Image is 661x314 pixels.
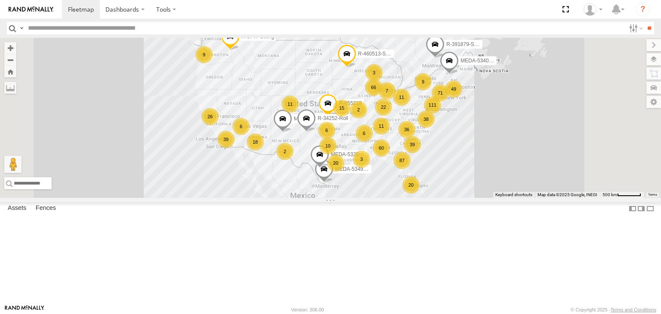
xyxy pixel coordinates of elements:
div: 38 [417,111,435,128]
div: 10 [319,137,337,154]
span: MEDA-535215-Roll [294,116,338,122]
div: 9 [414,73,432,90]
button: Keyboard shortcuts [495,192,532,198]
div: 39 [217,131,235,148]
div: 2 [350,101,367,118]
a: Terms (opens in new tab) [648,193,657,197]
label: Fences [31,203,60,215]
label: Map Settings [646,96,661,108]
span: MEDA-534010-Roll [460,58,505,64]
label: Search Filter Options [626,22,644,34]
label: Hide Summary Table [646,202,655,215]
div: © Copyright 2025 - [571,307,656,312]
div: 6 [318,122,335,139]
div: 39 [404,136,421,153]
div: 87 [393,152,411,169]
div: 15 [333,99,350,117]
span: Map data ©2025 Google, INEGI [537,192,597,197]
div: 66 [365,79,382,96]
label: Measure [4,82,16,94]
span: R-655219 [339,100,362,106]
div: 3 [353,151,370,168]
span: 500 km [602,192,617,197]
div: 11 [373,117,390,135]
label: Dock Summary Table to the Right [637,202,646,215]
div: 6 [355,125,373,142]
div: 3 [365,64,383,81]
a: Terms and Conditions [611,307,656,312]
span: MEDA-534904-Roll [335,166,380,172]
span: R-391879-Swing [446,41,485,47]
div: 6 [232,118,250,135]
div: Kali Visiko [581,3,605,16]
div: 9 [195,46,213,63]
img: rand-logo.svg [9,6,53,12]
button: Zoom out [4,54,16,66]
div: 111 [424,96,441,114]
div: 2 [276,143,293,160]
label: Dock Summary Table to the Left [628,202,637,215]
div: 11 [281,95,299,113]
i: ? [636,3,650,16]
div: 22 [375,99,392,116]
span: R-460513-Swing [358,51,396,57]
div: 71 [432,84,449,102]
div: 20 [327,154,344,172]
div: 18 [247,133,264,151]
div: 11 [393,89,410,106]
div: 49 [445,80,462,98]
div: Version: 306.00 [291,307,324,312]
span: R-34252-Roll [318,115,348,121]
label: Assets [3,203,31,215]
button: Map Scale: 500 km per 52 pixels [600,192,644,198]
button: Drag Pegman onto the map to open Street View [4,156,22,173]
div: 26 [201,108,219,125]
a: Visit our Website [5,305,44,314]
button: Zoom in [4,42,16,54]
div: 36 [398,121,415,138]
label: Search Query [18,22,25,34]
button: Zoom Home [4,66,16,77]
div: 20 [402,176,420,194]
div: 7 [378,82,395,99]
div: 60 [373,139,390,157]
